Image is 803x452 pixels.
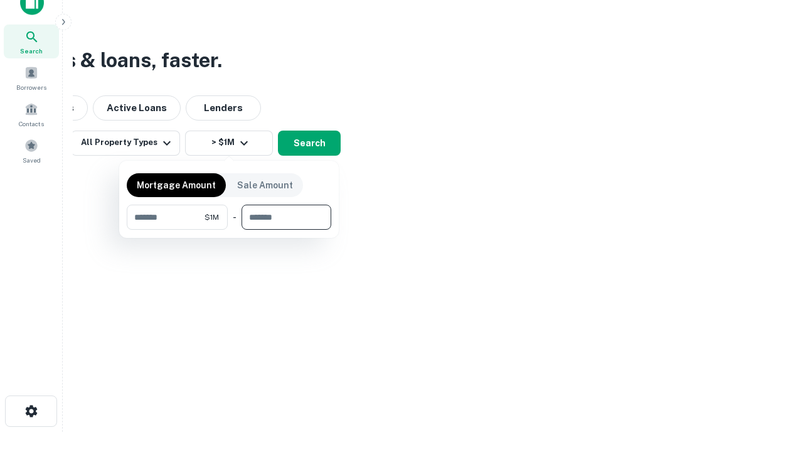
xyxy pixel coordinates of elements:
[137,178,216,192] p: Mortgage Amount
[740,352,803,412] iframe: Chat Widget
[237,178,293,192] p: Sale Amount
[205,212,219,223] span: $1M
[233,205,237,230] div: -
